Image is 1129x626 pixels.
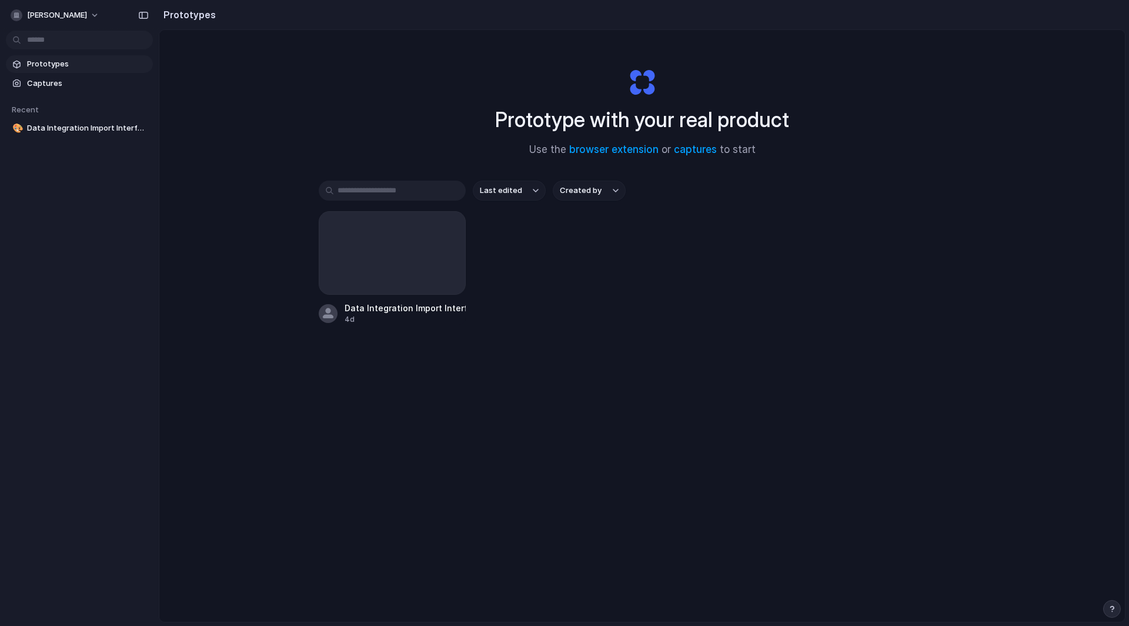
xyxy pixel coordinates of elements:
[27,58,148,70] span: Prototypes
[27,9,87,21] span: [PERSON_NAME]
[11,122,22,134] button: 🎨
[560,185,602,197] span: Created by
[495,104,789,135] h1: Prototype with your real product
[529,142,756,158] span: Use the or to start
[27,78,148,89] span: Captures
[674,144,717,155] a: captures
[319,211,466,325] a: Data Integration Import Interface Enhancement4d
[6,75,153,92] a: Captures
[480,185,522,197] span: Last edited
[569,144,659,155] a: browser extension
[6,119,153,137] a: 🎨Data Integration Import Interface Enhancement
[345,302,466,314] div: Data Integration Import Interface Enhancement
[12,122,21,135] div: 🎨
[473,181,546,201] button: Last edited
[6,55,153,73] a: Prototypes
[27,122,148,134] span: Data Integration Import Interface Enhancement
[553,181,626,201] button: Created by
[6,6,105,25] button: [PERSON_NAME]
[12,105,39,114] span: Recent
[159,8,216,22] h2: Prototypes
[345,314,466,325] div: 4d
